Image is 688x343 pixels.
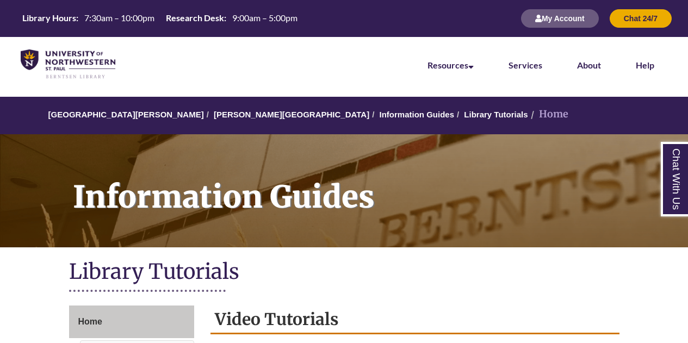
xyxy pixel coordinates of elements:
a: Chat 24/7 [610,14,672,23]
button: Chat 24/7 [610,9,672,28]
a: [PERSON_NAME][GEOGRAPHIC_DATA] [214,110,369,119]
a: [GEOGRAPHIC_DATA][PERSON_NAME] [48,110,204,119]
a: Home [69,305,195,338]
a: Hours Today [18,12,302,25]
th: Research Desk: [162,12,228,24]
a: Library Tutorials [464,110,528,119]
span: 9:00am – 5:00pm [232,13,297,23]
span: 7:30am – 10:00pm [84,13,154,23]
table: Hours Today [18,12,302,24]
h2: Video Tutorials [210,305,619,334]
a: Information Guides [379,110,454,119]
a: Help [636,60,654,70]
button: My Account [521,9,599,28]
h1: Library Tutorials [69,258,619,287]
a: About [577,60,601,70]
a: My Account [521,14,599,23]
a: Services [509,60,542,70]
h1: Information Guides [61,134,688,233]
a: Resources [427,60,474,70]
th: Library Hours: [18,12,80,24]
li: Home [528,107,568,122]
img: UNWSP Library Logo [21,49,115,79]
span: Home [78,317,102,326]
